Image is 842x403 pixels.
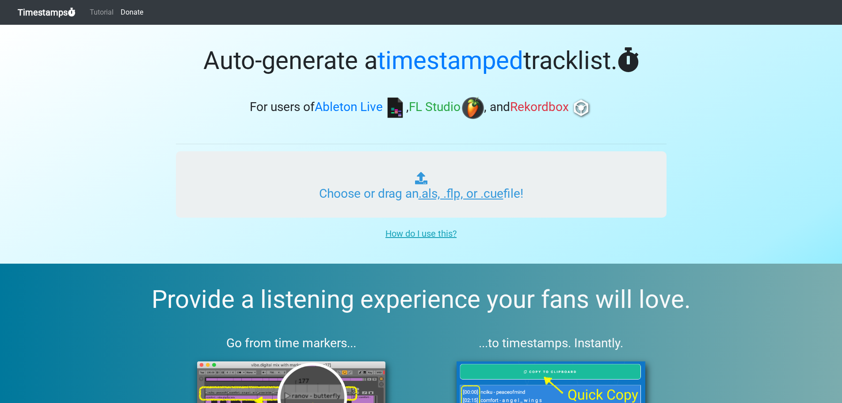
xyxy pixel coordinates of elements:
span: timestamped [377,46,523,75]
img: rb.png [570,97,592,119]
span: FL Studio [409,100,461,115]
h3: ...to timestamps. Instantly. [435,336,667,351]
h1: Auto-generate a tracklist. [176,46,667,76]
span: Ableton Live [315,100,383,115]
a: Donate [117,4,147,21]
span: Rekordbox [510,100,569,115]
img: ableton.png [384,97,406,119]
h3: Go from time markers... [176,336,407,351]
a: Timestamps [18,4,76,21]
a: Tutorial [86,4,117,21]
h3: For users of , , and [176,97,667,119]
h2: Provide a listening experience your fans will love. [21,285,821,315]
img: fl.png [462,97,484,119]
u: How do I use this? [385,228,457,239]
